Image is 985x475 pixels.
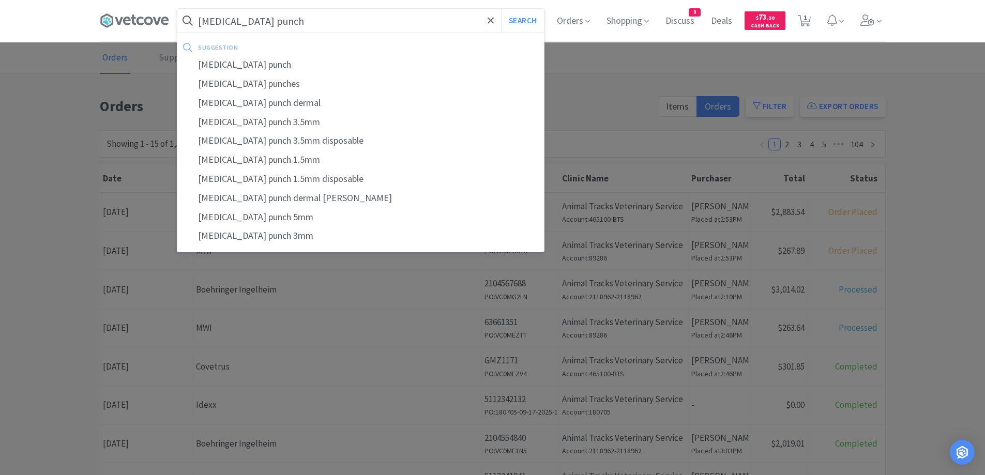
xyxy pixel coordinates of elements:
[177,131,544,150] div: [MEDICAL_DATA] punch 3.5mm disposable
[177,170,544,189] div: [MEDICAL_DATA] punch 1.5mm disposable
[751,23,779,30] span: Cash Back
[177,55,544,74] div: [MEDICAL_DATA] punch
[198,39,388,55] div: suggestion
[745,7,785,35] a: $73.30Cash Back
[177,74,544,94] div: [MEDICAL_DATA] punches
[756,12,775,22] span: 73
[794,18,815,27] a: 1
[501,9,544,33] button: Search
[689,9,700,16] span: 8
[950,440,975,465] div: Open Intercom Messenger
[177,226,544,246] div: [MEDICAL_DATA] punch 3mm
[177,9,544,33] input: Search by item, sku, manufacturer, ingredient, size...
[177,94,544,113] div: [MEDICAL_DATA] punch dermal
[177,189,544,208] div: [MEDICAL_DATA] punch dermal [PERSON_NAME]
[661,17,699,26] a: Discuss8
[756,14,759,21] span: $
[767,14,775,21] span: . 30
[177,150,544,170] div: [MEDICAL_DATA] punch 1.5mm
[707,17,736,26] a: Deals
[177,113,544,132] div: [MEDICAL_DATA] punch 3.5mm
[177,208,544,227] div: [MEDICAL_DATA] punch 5mm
